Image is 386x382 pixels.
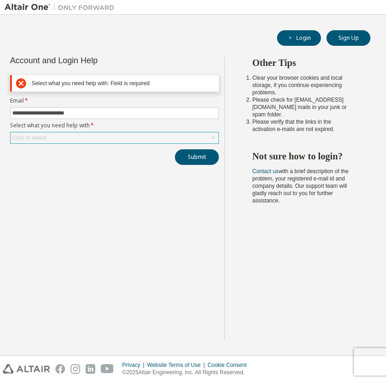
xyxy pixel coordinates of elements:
p: © 2025 Altair Engineering, Inc. All Rights Reserved. [122,369,252,377]
a: Contact us [252,168,278,175]
img: facebook.svg [55,364,65,374]
li: Clear your browser cookies and local storage, if you continue experiencing problems. [252,74,354,96]
li: Please check for [EMAIL_ADDRESS][DOMAIN_NAME] mails in your junk or spam folder. [252,96,354,118]
div: Account and Login Help [10,57,177,64]
div: Click to select [12,134,46,142]
img: youtube.svg [101,364,114,374]
div: Privacy [122,361,147,369]
div: Select what you need help with: Field is required [32,80,215,87]
span: with a brief description of the problem, your registered e-mail id and company details. Our suppo... [252,168,348,204]
img: linkedin.svg [86,364,95,374]
button: Login [277,30,321,46]
label: Email [10,97,219,104]
div: Cookie Consent [207,361,252,369]
li: Please verify that the links in the activation e-mails are not expired. [252,118,354,133]
div: Click to select [11,132,218,143]
label: Select what you need help with [10,122,219,129]
button: Sign Up [326,30,370,46]
h2: Not sure how to login? [252,150,354,162]
div: Website Terms of Use [147,361,207,369]
img: Altair One [5,3,119,12]
button: Submit [175,149,219,165]
img: instagram.svg [71,364,80,374]
img: altair_logo.svg [3,364,50,374]
h2: Other Tips [252,57,354,69]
